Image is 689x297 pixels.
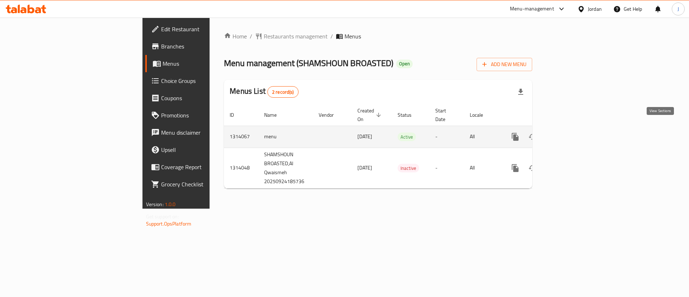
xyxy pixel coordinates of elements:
[145,38,258,55] a: Branches
[161,94,252,102] span: Coupons
[145,176,258,193] a: Grocery Checklist
[230,86,298,98] h2: Menus List
[512,83,529,101] div: Export file
[145,124,258,141] a: Menu disclaimer
[396,60,413,68] div: Open
[161,128,252,137] span: Menu disclaimer
[224,32,532,41] nav: breadcrumb
[258,126,313,148] td: menu
[464,126,501,148] td: All
[477,58,532,71] button: Add New Menu
[161,111,252,120] span: Promotions
[145,107,258,124] a: Promotions
[161,76,252,85] span: Choice Groups
[331,32,333,41] li: /
[146,200,164,209] span: Version:
[145,89,258,107] a: Coupons
[482,60,526,69] span: Add New Menu
[678,5,679,13] span: J
[161,180,252,189] span: Grocery Checklist
[145,55,258,72] a: Menus
[501,104,581,126] th: Actions
[396,61,413,67] span: Open
[464,148,501,188] td: All
[357,106,383,124] span: Created On
[161,42,252,51] span: Branches
[264,32,328,41] span: Restaurants management
[224,55,393,71] span: Menu management ( SHAMSHOUN BROASTED )
[264,111,286,119] span: Name
[524,159,541,177] button: Change Status
[398,164,419,172] span: Inactive
[146,212,179,221] span: Get support on:
[145,72,258,89] a: Choice Groups
[507,159,524,177] button: more
[524,128,541,145] button: Change Status
[145,20,258,38] a: Edit Restaurant
[255,32,328,41] a: Restaurants management
[267,86,299,98] div: Total records count
[435,106,455,124] span: Start Date
[398,111,421,119] span: Status
[161,25,252,33] span: Edit Restaurant
[588,5,602,13] div: Jordan
[161,163,252,171] span: Coverage Report
[319,111,343,119] span: Vendor
[344,32,361,41] span: Menus
[398,133,416,141] span: Active
[145,141,258,158] a: Upsell
[146,219,192,228] a: Support.OpsPlatform
[510,5,554,13] div: Menu-management
[268,89,298,96] span: 2 record(s)
[258,148,313,188] td: SHAMSHOUN BROASTED,Al Qwaismeh 20250924185736
[224,104,581,189] table: enhanced table
[165,200,176,209] span: 1.0.0
[357,163,372,172] span: [DATE]
[145,158,258,176] a: Coverage Report
[398,133,416,141] div: Active
[161,145,252,154] span: Upsell
[230,111,243,119] span: ID
[163,59,252,68] span: Menus
[357,132,372,141] span: [DATE]
[430,148,464,188] td: -
[507,128,524,145] button: more
[470,111,492,119] span: Locale
[430,126,464,148] td: -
